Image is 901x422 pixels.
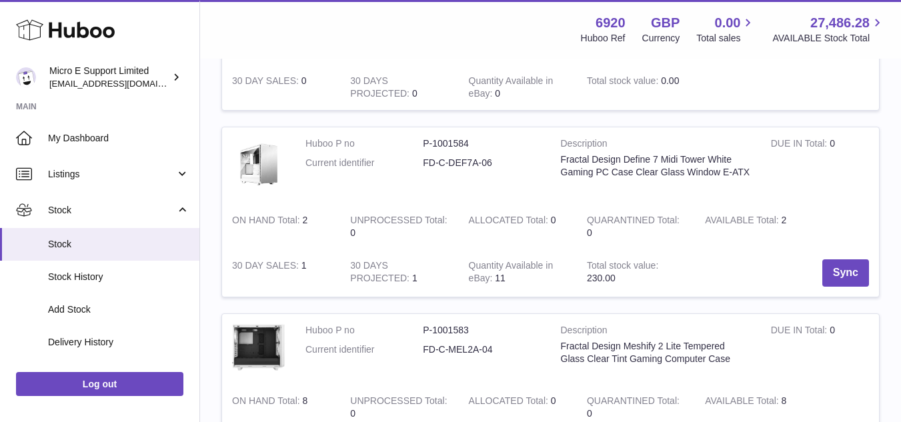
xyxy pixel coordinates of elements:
strong: ALLOCATED Total [469,395,551,409]
a: 0.00 Total sales [696,14,756,45]
strong: UNPROCESSED Total [350,395,447,409]
div: Huboo Ref [581,32,626,45]
strong: DUE IN Total [771,138,830,152]
span: Total sales [696,32,756,45]
span: 27,486.28 [810,14,870,32]
button: Sync [822,259,869,287]
strong: Total stock value [587,75,661,89]
td: 0 [340,204,458,249]
dd: FD-C-MEL2A-04 [423,343,540,356]
strong: Quantity Available in eBay [469,75,554,102]
span: Stock [48,238,189,251]
strong: ALLOCATED Total [469,215,551,229]
strong: ON HAND Total [232,395,303,409]
dt: Current identifier [305,157,423,169]
div: Fractal Design Define 7 Midi Tower White Gaming PC Case Clear Glass Window E-ATX [561,153,751,179]
td: 2 [695,204,813,249]
div: Fractal Design Meshify 2 Lite Tempered Glass Clear Tint Gaming Computer Case [561,340,751,365]
dt: Huboo P no [305,324,423,337]
td: 0 [761,314,879,385]
strong: 30 DAY SALES [232,75,301,89]
td: 0 [459,65,577,110]
strong: Description [561,137,751,153]
td: 0 [340,65,458,110]
td: 1 [340,249,458,297]
strong: AVAILABLE Total [705,395,781,409]
span: Delivery History [48,336,189,349]
img: product image [232,137,285,191]
strong: QUARANTINED Total [587,395,680,409]
div: Micro E Support Limited [49,65,169,90]
img: contact@micropcsupport.com [16,67,36,87]
strong: ON HAND Total [232,215,303,229]
dd: P-1001584 [423,137,540,150]
span: Listings [48,168,175,181]
strong: QUARANTINED Total [587,215,680,229]
strong: DUE IN Total [771,325,830,339]
td: 0 [761,127,879,204]
strong: Total stock value [587,260,658,274]
span: 0.00 [715,14,741,32]
span: [EMAIL_ADDRESS][DOMAIN_NAME] [49,78,196,89]
strong: 30 DAYS PROJECTED [350,75,412,102]
td: 2 [222,204,340,249]
dt: Huboo P no [305,137,423,150]
td: 0 [222,65,340,110]
span: 0 [587,408,592,419]
img: product image [232,324,285,372]
span: Stock History [48,271,189,283]
span: My Dashboard [48,132,189,145]
td: 1 [222,249,340,297]
span: Stock [48,204,175,217]
span: 0.00 [661,75,679,86]
strong: Quantity Available in eBay [469,260,554,287]
td: 0 [459,204,577,249]
span: ASN Uploads [48,369,189,381]
dd: FD-C-DEF7A-06 [423,157,540,169]
dd: P-1001583 [423,324,540,337]
strong: 30 DAYS PROJECTED [350,260,412,287]
a: 27,486.28 AVAILABLE Stock Total [772,14,885,45]
strong: UNPROCESSED Total [350,215,447,229]
strong: Description [561,324,751,340]
strong: 6920 [596,14,626,32]
td: 11 [459,249,577,297]
div: Currency [642,32,680,45]
strong: GBP [651,14,680,32]
span: 230.00 [587,273,616,283]
dt: Current identifier [305,343,423,356]
a: Log out [16,372,183,396]
strong: AVAILABLE Total [705,215,781,229]
span: AVAILABLE Stock Total [772,32,885,45]
span: Add Stock [48,303,189,316]
span: 0 [587,227,592,238]
strong: 30 DAY SALES [232,260,301,274]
